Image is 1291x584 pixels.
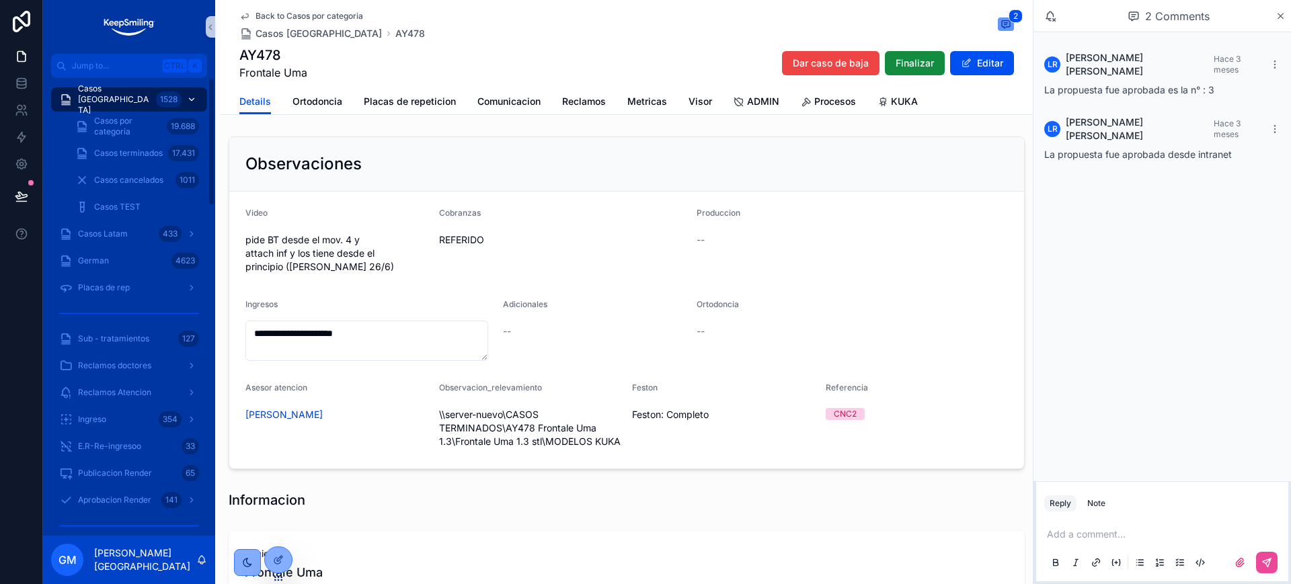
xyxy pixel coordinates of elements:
[477,95,541,108] span: Comunicacion
[78,495,151,505] span: Aprobacion Render
[51,327,207,351] a: Sub - tratamientos127
[51,488,207,512] a: Aprobacion Render141
[239,11,363,22] a: Back to Casos por categoria
[245,547,1009,560] span: Paciente
[67,168,207,192] a: Casos cancelados1011
[67,141,207,165] a: Casos terminados17.431
[239,65,307,81] span: Frontale Uma
[229,491,305,509] h1: Informacion
[814,95,856,108] span: Procesos
[51,407,207,431] a: Ingreso354
[1044,84,1214,95] span: La propuesta fue aprobada es la n° : 3
[43,78,215,536] div: scrollable content
[78,387,151,398] span: Reclamos Atencion
[256,11,363,22] span: Back to Casos por categoria
[78,83,151,116] span: Casos [GEOGRAPHIC_DATA]
[239,89,271,115] a: Details
[697,299,739,309] span: Ortodoncia
[78,333,149,344] span: Sub - tratamientos
[689,95,712,108] span: Visor
[94,148,163,159] span: Casos terminados
[51,353,207,378] a: Reclamos doctores
[503,299,547,309] span: Adicionales
[1214,54,1241,75] span: Hace 3 meses
[292,89,342,116] a: Ortodoncia
[51,461,207,485] a: Publicacion Render65
[1048,124,1058,134] span: LR
[734,89,779,116] a: ADMIN
[364,95,456,108] span: Placas de repeticion
[1087,498,1105,509] div: Note
[503,325,511,338] span: --
[1082,495,1111,511] button: Note
[78,282,130,293] span: Placas de rep
[891,95,918,108] span: KUKA
[950,51,1014,75] button: Editar
[51,434,207,458] a: E.R-Re-ingresoo33
[163,59,187,73] span: Ctrl
[395,27,425,40] a: AY478
[793,56,869,70] span: Dar caso de baja
[632,408,815,421] span: Feston: Completo
[239,46,307,65] h1: AY478
[245,382,307,392] span: Asesor atencion
[877,89,918,116] a: KUKA
[998,17,1014,34] button: 2
[94,546,196,573] p: [PERSON_NAME][GEOGRAPHIC_DATA]
[245,299,278,309] span: Ingresos
[78,468,152,478] span: Publicacion Render
[78,228,128,239] span: Casos Latam
[78,360,151,371] span: Reclamos doctores
[1066,116,1214,142] span: [PERSON_NAME] [PERSON_NAME]
[632,382,658,392] span: Feston
[627,89,667,116] a: Metricas
[801,89,856,116] a: Procesos
[826,382,868,392] span: Referencia
[51,87,207,112] a: Casos [GEOGRAPHIC_DATA]1528
[161,492,182,508] div: 141
[364,89,456,116] a: Placas de repeticion
[78,255,109,266] span: German
[245,563,1009,582] span: Frontale Uma
[1145,8,1210,24] span: 2 Comments
[51,380,207,405] a: Reclamos Atencion
[697,208,740,218] span: Produccion
[689,89,712,116] a: Visor
[182,438,199,454] div: 33
[159,226,182,242] div: 433
[885,51,945,75] button: Finalizar
[102,16,155,38] img: App logo
[477,89,541,116] a: Comunicacion
[171,253,199,269] div: 4623
[239,27,382,40] a: Casos [GEOGRAPHIC_DATA]
[72,60,157,71] span: Jump to...
[167,118,199,134] div: 19.688
[245,153,362,175] h2: Observaciones
[1044,149,1232,160] span: La propuesta fue aprobada desde intranet
[245,208,268,218] span: Video
[1214,118,1241,139] span: Hace 3 meses
[1044,495,1077,511] button: Reply
[51,222,207,246] a: Casos Latam433
[627,95,667,108] span: Metricas
[256,27,382,40] span: Casos [GEOGRAPHIC_DATA]
[245,233,428,274] span: pide BT desde el mov. 4 y attach inf y los tiene desde el principio ([PERSON_NAME] 26/6)
[94,116,161,137] span: Casos por categoria
[78,414,106,425] span: Ingreso
[562,95,606,108] span: Reclamos
[178,331,199,347] div: 127
[439,208,481,218] span: Cobranzas
[67,114,207,138] a: Casos por categoria19.688
[896,56,934,70] span: Finalizar
[245,408,323,421] a: [PERSON_NAME]
[51,276,207,300] a: Placas de rep
[439,382,542,392] span: Observacion_relevamiento
[168,145,199,161] div: 17.431
[747,95,779,108] span: ADMIN
[1066,51,1214,78] span: [PERSON_NAME] [PERSON_NAME]
[190,60,200,71] span: K
[1009,9,1023,23] span: 2
[1048,59,1058,70] span: LR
